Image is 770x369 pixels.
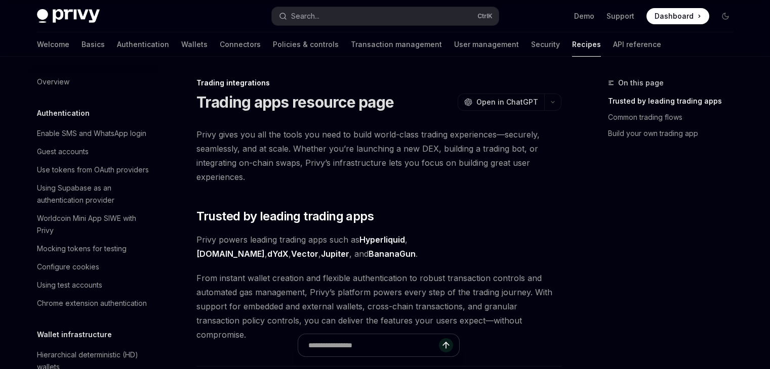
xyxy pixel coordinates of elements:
[37,212,152,237] div: Worldcoin Mini App SIWE with Privy
[37,107,90,119] h5: Authentication
[196,271,561,342] span: From instant wallet creation and flexible authentication to robust transaction controls and autom...
[37,9,100,23] img: dark logo
[37,76,69,88] div: Overview
[613,32,661,57] a: API reference
[29,73,158,91] a: Overview
[717,8,734,24] button: Toggle dark mode
[37,164,149,176] div: Use tokens from OAuth providers
[646,8,709,24] a: Dashboard
[37,32,69,57] a: Welcome
[37,127,146,140] div: Enable SMS and WhatsApp login
[608,125,742,142] a: Build your own trading app
[82,32,105,57] a: Basics
[477,12,493,20] span: Ctrl K
[29,209,158,240] a: Worldcoin Mini App SIWE with Privy
[37,297,147,309] div: Chrome extension authentication
[608,93,742,109] a: Trusted by leading trading apps
[439,338,453,352] button: Send message
[37,243,127,255] div: Mocking tokens for testing
[196,78,561,88] div: Trading integrations
[572,32,601,57] a: Recipes
[267,249,289,259] a: dYdX
[37,279,102,291] div: Using test accounts
[454,32,519,57] a: User management
[476,97,538,107] span: Open in ChatGPT
[574,11,594,21] a: Demo
[196,249,265,259] a: [DOMAIN_NAME]
[618,77,664,89] span: On this page
[196,93,394,111] h1: Trading apps resource page
[321,249,349,259] a: Jupiter
[29,179,158,209] a: Using Supabase as an authentication provider
[37,182,152,206] div: Using Supabase as an authentication provider
[181,32,208,57] a: Wallets
[369,249,416,259] a: BananaGun
[220,32,261,57] a: Connectors
[196,233,561,261] span: Privy powers leading trading apps such as , , , , , and .
[37,146,89,158] div: Guest accounts
[29,161,158,179] a: Use tokens from OAuth providers
[196,127,561,184] span: Privy gives you all the tools you need to build world-class trading experiences—securely, seamles...
[606,11,634,21] a: Support
[458,94,544,111] button: Open in ChatGPT
[359,235,405,245] a: Hyperliquid
[272,7,499,25] button: Search...CtrlK
[655,11,694,21] span: Dashboard
[29,294,158,312] a: Chrome extension authentication
[351,32,442,57] a: Transaction management
[29,240,158,258] a: Mocking tokens for testing
[117,32,169,57] a: Authentication
[37,261,99,273] div: Configure cookies
[196,208,374,224] span: Trusted by leading trading apps
[291,249,318,259] a: Vector
[273,32,339,57] a: Policies & controls
[29,276,158,294] a: Using test accounts
[531,32,560,57] a: Security
[291,10,319,22] div: Search...
[29,258,158,276] a: Configure cookies
[29,143,158,161] a: Guest accounts
[608,109,742,125] a: Common trading flows
[29,124,158,143] a: Enable SMS and WhatsApp login
[37,329,112,341] h5: Wallet infrastructure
